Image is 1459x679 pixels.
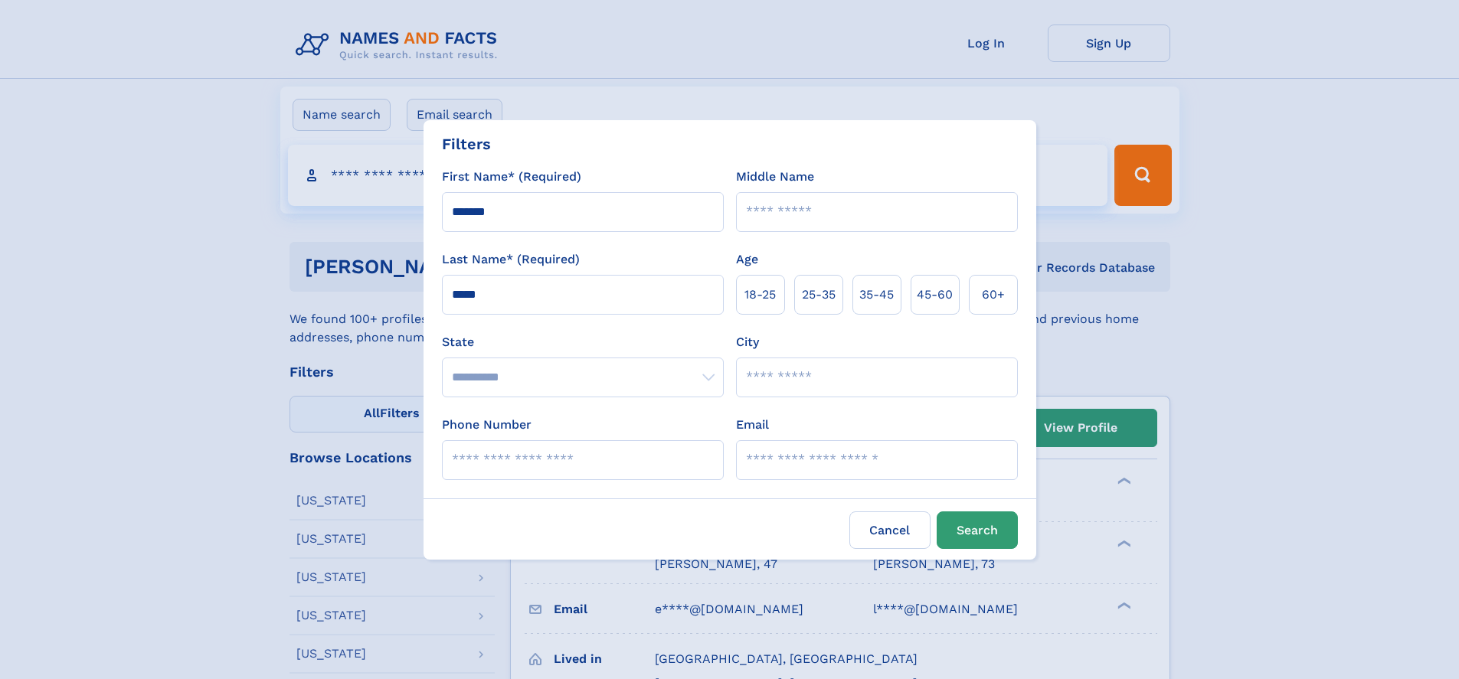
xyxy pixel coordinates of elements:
span: 45‑60 [917,286,953,304]
label: Last Name* (Required) [442,250,580,269]
label: Phone Number [442,416,532,434]
span: 25‑35 [802,286,836,304]
label: Cancel [849,511,931,549]
span: 60+ [982,286,1005,304]
label: Age [736,250,758,269]
button: Search [937,511,1018,549]
label: State [442,333,724,351]
div: Filters [442,132,491,155]
span: 18‑25 [744,286,776,304]
label: Middle Name [736,168,814,186]
label: Email [736,416,769,434]
label: First Name* (Required) [442,168,581,186]
label: City [736,333,759,351]
span: 35‑45 [859,286,894,304]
